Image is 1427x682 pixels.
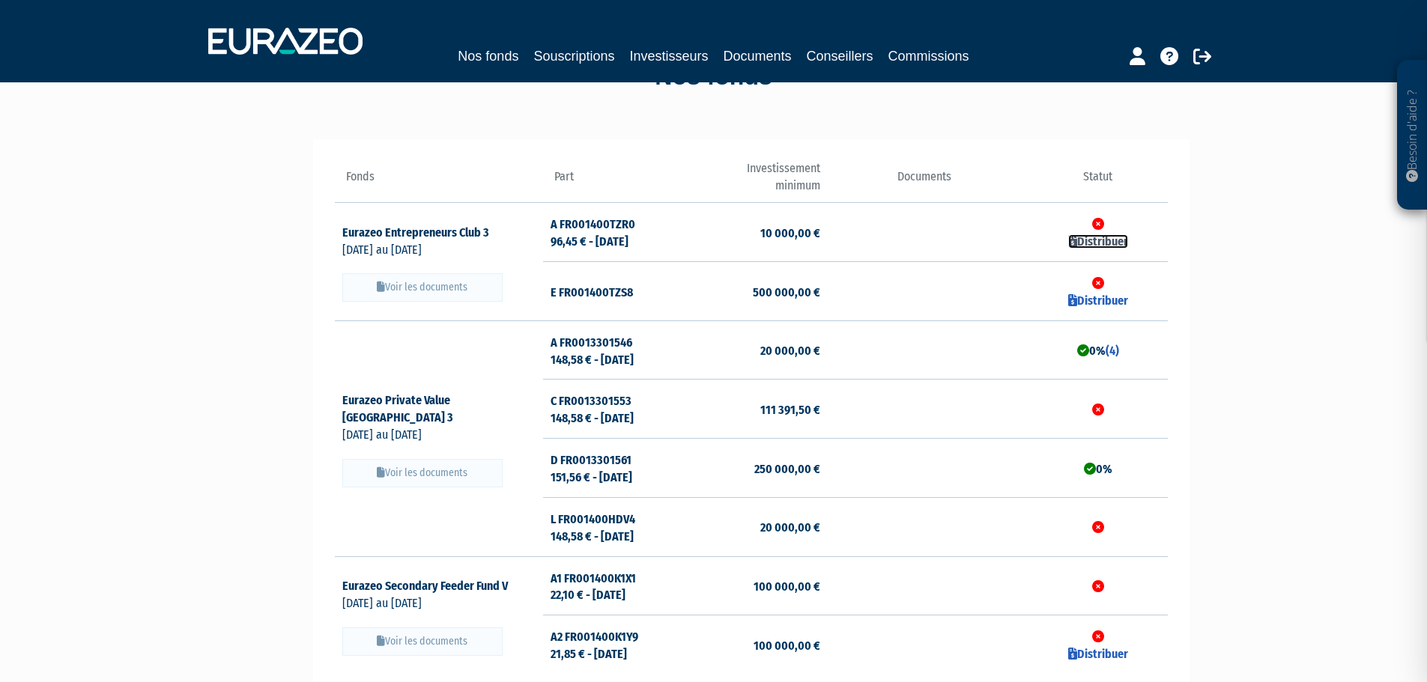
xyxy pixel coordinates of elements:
[335,160,543,203] th: Fonds
[342,243,422,257] span: [DATE] au [DATE]
[682,160,820,203] th: Investissement minimum
[1028,160,1167,203] th: Statut
[543,203,682,262] td: A FR001400TZR0 96,45 € - [DATE]
[682,380,820,439] td: 111 391,50 €
[342,579,521,593] a: Eurazeo Secondary Feeder Fund V
[682,497,820,556] td: 20 000,00 €
[682,320,820,380] td: 20 000,00 €
[807,46,873,67] a: Conseillers
[342,627,503,656] button: Voir les documents
[543,262,682,321] td: E FR001400TZS8
[682,203,820,262] td: 10 000,00 €
[342,596,422,610] span: [DATE] au [DATE]
[1068,647,1128,661] a: Distribuer
[543,556,682,615] td: A1 FR001400K1X1 22,10 € - [DATE]
[543,497,682,556] td: L FR001400HDV4 148,58 € - [DATE]
[208,28,363,55] img: 1732889491-logotype_eurazeo_blanc_rvb.png
[682,262,820,321] td: 500 000,00 €
[1068,234,1128,249] a: Distribuer
[820,160,1028,203] th: Documents
[543,320,682,380] td: A FR0013301546 148,58 € - [DATE]
[342,273,503,302] button: Voir les documents
[724,46,792,67] a: Documents
[543,615,682,674] td: A2 FR001400K1Y9 21,85 € - [DATE]
[342,225,503,240] a: Eurazeo Entrepreneurs Club 3
[1028,439,1167,498] td: 0%
[1068,293,1128,308] a: Distribuer
[543,160,682,203] th: Part
[888,46,969,67] a: Commissions
[543,439,682,498] td: D FR0013301561 151,56 € - [DATE]
[1106,344,1119,358] a: (4)
[682,556,820,615] td: 100 000,00 €
[342,427,422,442] span: [DATE] au [DATE]
[543,380,682,439] td: C FR0013301553 148,58 € - [DATE]
[1028,320,1167,380] td: 0%
[342,393,467,424] a: Eurazeo Private Value [GEOGRAPHIC_DATA] 3
[682,615,820,674] td: 100 000,00 €
[629,46,708,67] a: Investisseurs
[342,459,503,487] button: Voir les documents
[458,46,518,67] a: Nos fonds
[682,439,820,498] td: 250 000,00 €
[533,46,614,67] a: Souscriptions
